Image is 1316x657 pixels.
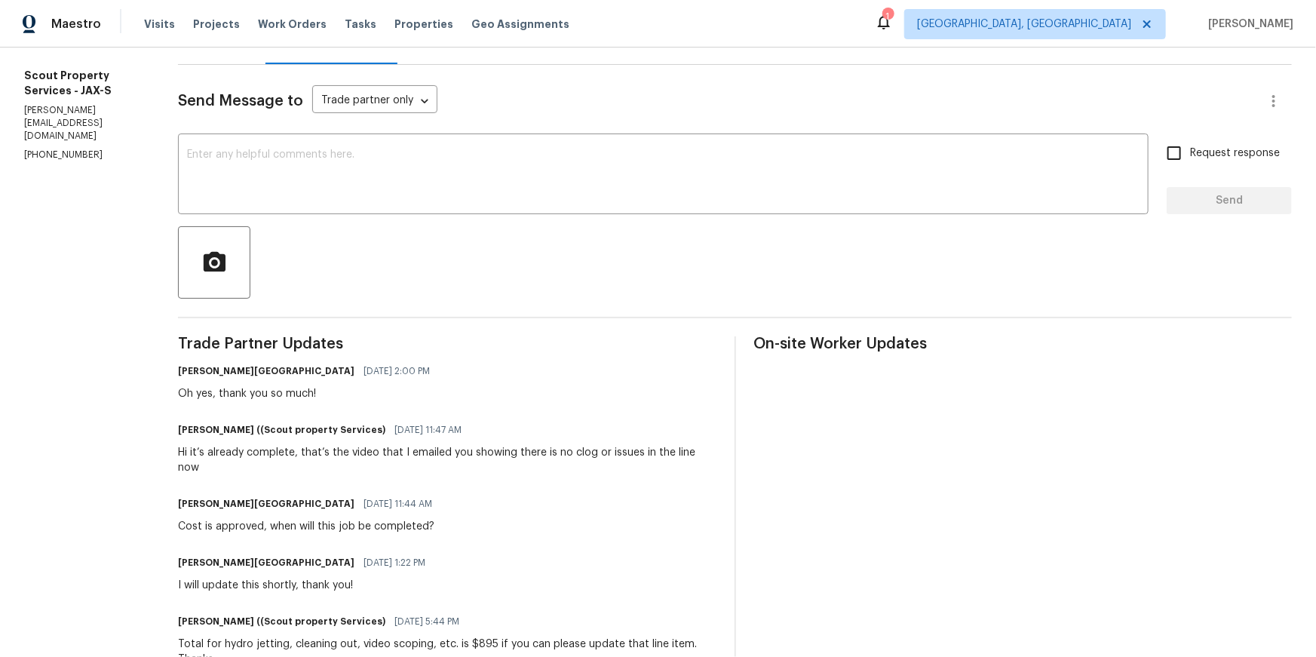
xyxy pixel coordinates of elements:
span: Maestro [51,17,101,32]
span: [DATE] 1:22 PM [364,555,425,570]
span: Send Message to [178,94,303,109]
h5: Scout Property Services - JAX-S [24,68,142,98]
span: Geo Assignments [471,17,569,32]
span: Trade Partner Updates [178,336,716,352]
span: On-site Worker Updates [754,336,1293,352]
div: Cost is approved, when will this job be completed? [178,519,441,534]
span: [DATE] 2:00 PM [364,364,430,379]
div: Hi it’s already complete, that’s the video that I emailed you showing there is no clog or issues ... [178,445,716,475]
div: Oh yes, thank you so much! [178,386,439,401]
span: Visits [144,17,175,32]
p: [PHONE_NUMBER] [24,149,142,161]
span: [GEOGRAPHIC_DATA], [GEOGRAPHIC_DATA] [917,17,1131,32]
span: [DATE] 11:44 AM [364,496,432,511]
h6: [PERSON_NAME] ((Scout property Services) [178,422,385,437]
span: [PERSON_NAME] [1202,17,1293,32]
div: I will update this shortly, thank you! [178,578,434,593]
div: 1 [882,9,893,24]
span: [DATE] 11:47 AM [394,422,462,437]
h6: [PERSON_NAME][GEOGRAPHIC_DATA] [178,555,354,570]
span: Projects [193,17,240,32]
span: Properties [394,17,453,32]
span: [DATE] 5:44 PM [394,614,459,629]
span: Work Orders [258,17,327,32]
h6: [PERSON_NAME] ((Scout property Services) [178,614,385,629]
span: Tasks [345,19,376,29]
p: [PERSON_NAME][EMAIL_ADDRESS][DOMAIN_NAME] [24,104,142,143]
h6: [PERSON_NAME][GEOGRAPHIC_DATA] [178,496,354,511]
h6: [PERSON_NAME][GEOGRAPHIC_DATA] [178,364,354,379]
span: Request response [1190,146,1280,161]
div: Trade partner only [312,89,437,114]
